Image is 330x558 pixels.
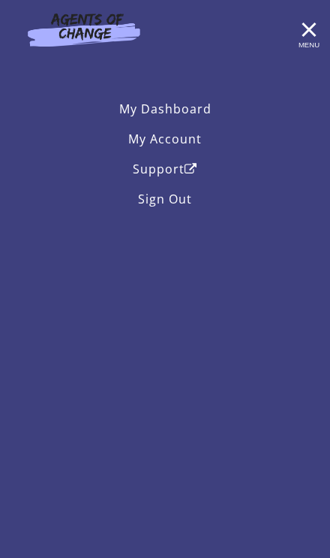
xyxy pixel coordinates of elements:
[12,154,318,184] a: SupportOpen in a new window
[12,124,318,154] a: My Account
[184,163,197,175] i: Open in a new window
[12,12,156,47] img: Agents of Change Logo
[298,41,319,49] span: Menu
[12,184,318,214] a: Sign Out
[300,21,318,39] button: Toggle menu Menu
[300,29,318,31] span: Toggle menu
[12,94,318,124] a: My Dashboard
